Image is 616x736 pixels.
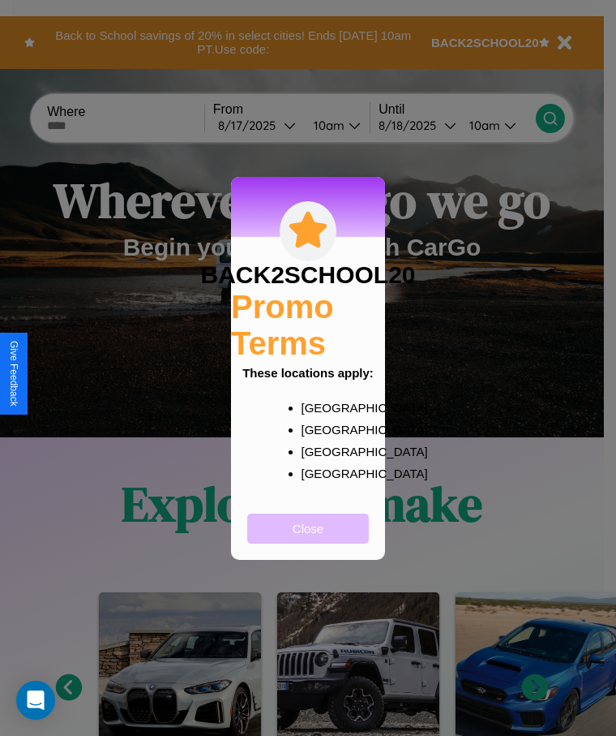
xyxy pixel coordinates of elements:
p: [GEOGRAPHIC_DATA] [302,397,348,419]
div: Open Intercom Messenger [16,681,55,720]
p: [GEOGRAPHIC_DATA] [302,441,348,463]
p: [GEOGRAPHIC_DATA] [302,463,348,484]
div: Give Feedback [8,341,19,407]
b: These locations apply: [242,366,374,380]
h2: Promo Terms [231,289,385,362]
button: Close [247,514,369,544]
h3: BACK2SCHOOL20 [200,261,415,289]
p: [GEOGRAPHIC_DATA] [302,419,348,441]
